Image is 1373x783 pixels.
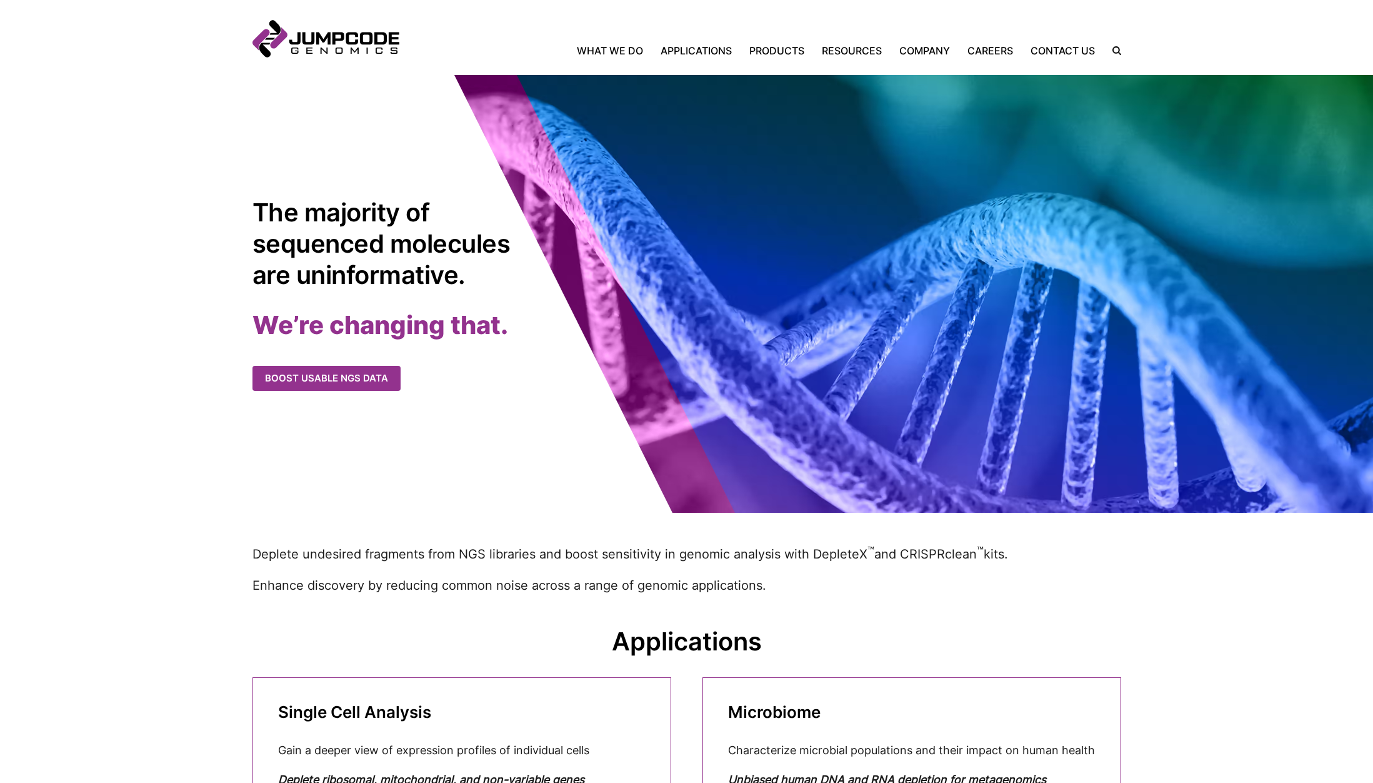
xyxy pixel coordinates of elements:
p: Characterize microbial populations and their impact on human health [728,742,1096,759]
a: What We Do [577,43,652,58]
p: Gain a deeper view of expression profiles of individual cells [278,742,646,759]
h3: Single Cell Analysis [278,703,646,722]
h2: We’re changing that. [252,310,687,341]
a: Company [891,43,959,58]
sup: ™ [867,545,874,557]
sup: ™ [977,545,984,557]
a: Contact Us [1022,43,1104,58]
a: Boost usable NGS data [252,366,401,392]
label: Search the site. [1104,46,1121,55]
a: Resources [813,43,891,58]
p: Deplete undesired fragments from NGS libraries and boost sensitivity in genomic analysis with Dep... [252,544,1121,563]
a: Careers [959,43,1022,58]
a: Applications [652,43,741,58]
nav: Primary Navigation [399,43,1104,58]
h2: Applications [252,626,1121,657]
h1: The majority of sequenced molecules are uninformative. [252,197,518,291]
h3: Microbiome [728,703,1096,722]
a: Products [741,43,813,58]
p: Enhance discovery by reducing common noise across a range of genomic applications. [252,576,1121,595]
